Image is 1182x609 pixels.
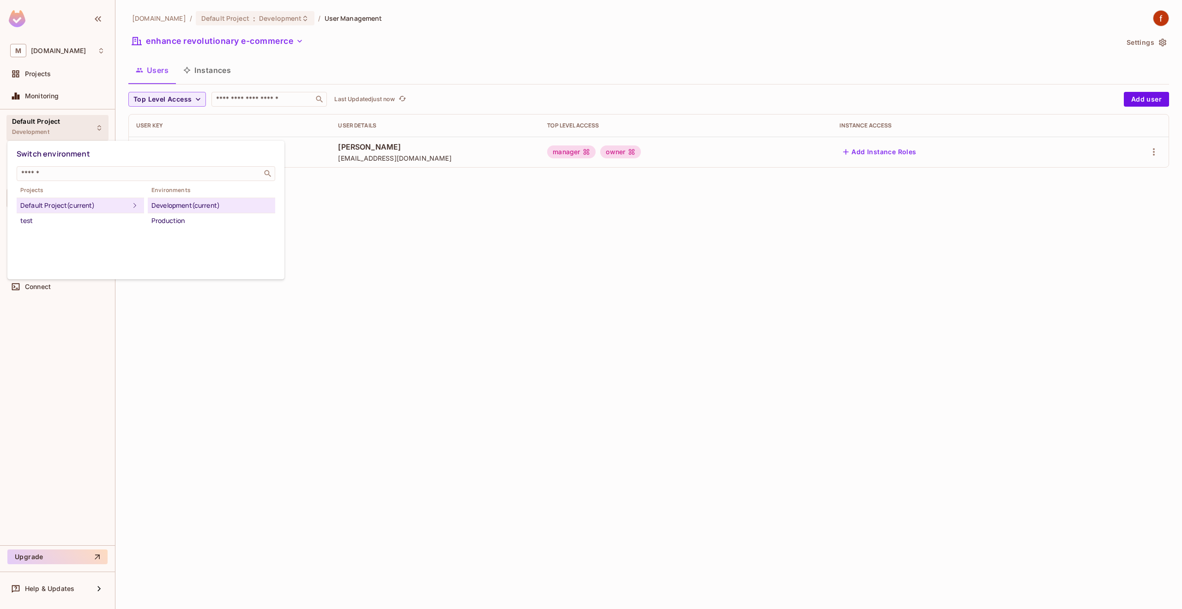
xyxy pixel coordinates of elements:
[20,215,140,226] div: test
[151,200,271,211] div: Development (current)
[151,215,271,226] div: Production
[20,200,129,211] div: Default Project (current)
[17,187,144,194] span: Projects
[148,187,275,194] span: Environments
[17,149,90,159] span: Switch environment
